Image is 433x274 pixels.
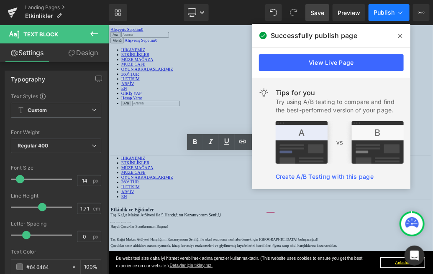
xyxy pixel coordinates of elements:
[11,193,101,199] div: Line Height
[276,173,374,180] a: Create A/B Testing with this page
[28,107,47,114] b: Custom
[93,234,100,239] span: px
[259,88,269,98] img: light.svg
[405,246,425,266] div: Open Intercom Messenger
[18,142,49,149] b: Regular 400
[259,54,404,71] a: View Live Page
[11,129,101,135] div: Font Weight
[276,88,404,98] div: Tips for you
[11,165,101,171] div: Font Size
[11,93,101,99] div: Text Styles
[93,206,100,211] span: em
[11,71,45,83] div: Typography
[285,4,302,21] button: Redo
[11,221,101,227] div: Letter Spacing
[26,262,67,271] input: Color
[93,178,100,183] span: px
[56,43,110,62] a: Design
[109,4,127,21] a: New Library
[265,4,282,21] button: Undo
[338,8,360,17] span: Preview
[23,31,58,38] span: Text Block
[374,9,395,16] span: Publish
[333,4,365,21] a: Preview
[11,249,101,255] div: Text Color
[276,98,404,114] div: Try using A/B testing to compare and find the best-performed version of your page.
[276,121,404,164] img: tip.png
[25,4,109,11] a: Landing Pages
[271,30,357,41] span: Successfully publish page
[310,8,324,17] span: Save
[369,4,410,21] button: Publish
[25,13,53,19] span: Etkinlikler
[413,4,430,21] button: More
